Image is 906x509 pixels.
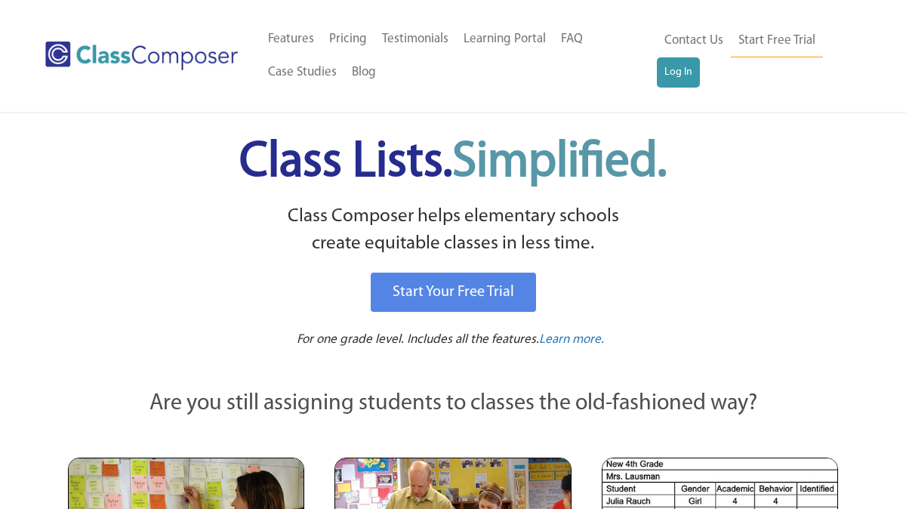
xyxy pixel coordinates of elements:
span: For one grade level. Includes all the features. [297,333,539,346]
a: Learn more. [539,331,604,350]
a: Testimonials [374,23,456,56]
nav: Header Menu [260,23,657,89]
span: Start Your Free Trial [393,285,514,300]
nav: Header Menu [657,24,849,88]
span: Class Lists. [239,138,667,187]
a: Contact Us [657,24,731,57]
a: Start Free Trial [731,24,823,58]
a: Start Your Free Trial [371,273,536,312]
a: Blog [344,56,384,89]
a: Features [260,23,322,56]
a: Learning Portal [456,23,553,56]
a: FAQ [553,23,590,56]
a: Pricing [322,23,374,56]
img: Class Composer [45,42,238,69]
p: Are you still assigning students to classes the old-fashioned way? [68,387,838,421]
a: Case Studies [260,56,344,89]
a: Log In [657,57,700,88]
p: Class Composer helps elementary schools create equitable classes in less time. [66,203,840,258]
span: Simplified. [452,138,667,187]
span: Learn more. [539,333,604,346]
